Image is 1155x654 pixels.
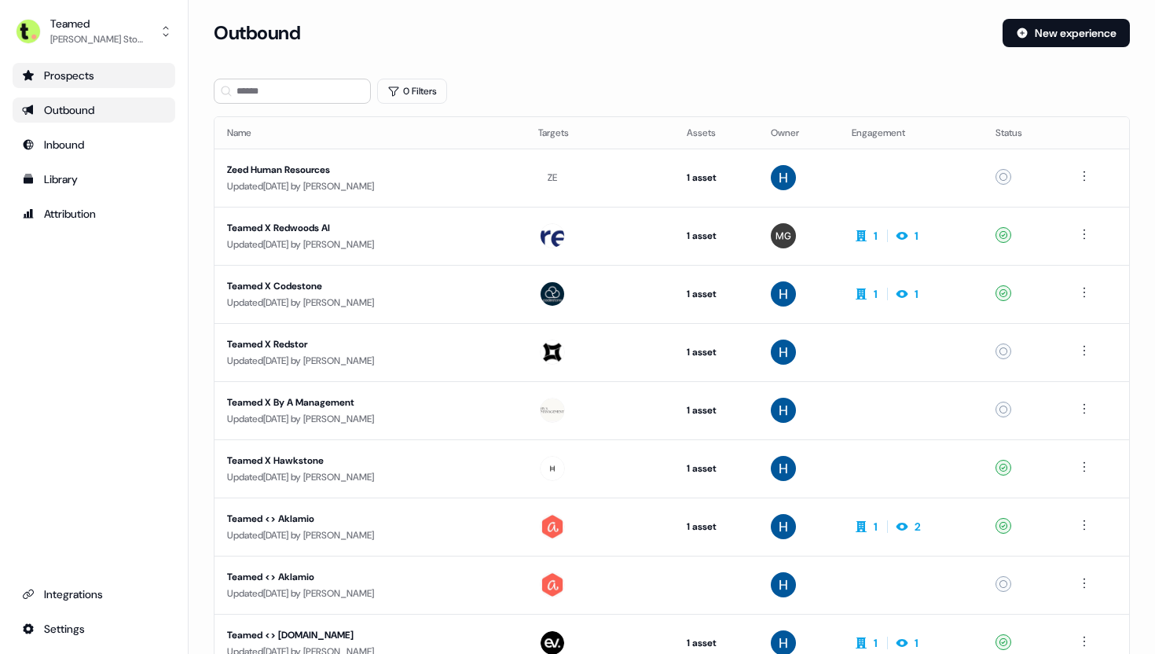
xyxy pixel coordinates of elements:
div: 1 [915,635,918,651]
th: Name [214,117,526,149]
div: Settings [22,621,166,637]
div: Updated [DATE] by [PERSON_NAME] [227,411,513,427]
div: Updated [DATE] by [PERSON_NAME] [227,353,513,369]
div: 1 [915,228,918,244]
img: Mollie [771,223,796,248]
h3: Outbound [214,21,300,45]
a: Go to attribution [13,201,175,226]
div: [PERSON_NAME] Stones [50,31,145,47]
div: 1 [874,519,878,535]
div: 1 [874,228,878,244]
div: Inbound [22,137,166,152]
img: Harry [771,398,796,423]
div: Teamed X Hawkstone [227,453,513,468]
div: Updated [DATE] by [PERSON_NAME] [227,295,513,310]
div: Teamed X By A Management [227,395,513,410]
a: Go to templates [13,167,175,192]
div: Teamed <> [DOMAIN_NAME] [227,627,513,643]
div: 1 asset [687,402,746,418]
div: Updated [DATE] by [PERSON_NAME] [227,178,513,194]
a: Go to Inbound [13,132,175,157]
div: Zeed Human Resources [227,162,513,178]
img: Harry [771,456,796,481]
div: 1 [874,635,878,651]
img: Harry [771,514,796,539]
div: Library [22,171,166,187]
div: Teamed [50,16,145,31]
img: Harry [771,572,796,597]
th: Engagement [839,117,983,149]
button: 0 Filters [377,79,447,104]
div: Teamed X Codestone [227,278,513,294]
div: 1 [915,286,918,302]
div: Updated [DATE] by [PERSON_NAME] [227,527,513,543]
a: Go to integrations [13,616,175,641]
div: ZE [548,170,557,186]
a: Go to prospects [13,63,175,88]
a: Go to integrations [13,582,175,607]
div: 2 [915,519,921,535]
div: 1 asset [687,286,746,302]
div: 1 asset [687,170,746,186]
div: Updated [DATE] by [PERSON_NAME] [227,586,513,601]
div: Updated [DATE] by [PERSON_NAME] [227,469,513,485]
div: 1 asset [687,228,746,244]
div: Teamed X Redstor [227,336,513,352]
th: Status [983,117,1062,149]
div: 1 asset [687,519,746,535]
button: Teamed[PERSON_NAME] Stones [13,13,175,50]
div: Outbound [22,102,166,118]
div: Integrations [22,586,166,602]
img: Harry [771,281,796,307]
div: Teamed X Redwoods AI [227,220,513,236]
a: Go to outbound experience [13,97,175,123]
div: Teamed <> Aklamio [227,569,513,585]
div: 1 asset [687,344,746,360]
img: Harry [771,165,796,190]
div: 1 asset [687,461,746,476]
button: New experience [1003,19,1130,47]
th: Owner [758,117,840,149]
div: 1 asset [687,635,746,651]
th: Targets [526,117,674,149]
img: Harry [771,340,796,365]
div: Teamed <> Aklamio [227,511,513,527]
div: Attribution [22,206,166,222]
th: Assets [674,117,758,149]
div: Prospects [22,68,166,83]
div: Updated [DATE] by [PERSON_NAME] [227,237,513,252]
div: 1 [874,286,878,302]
